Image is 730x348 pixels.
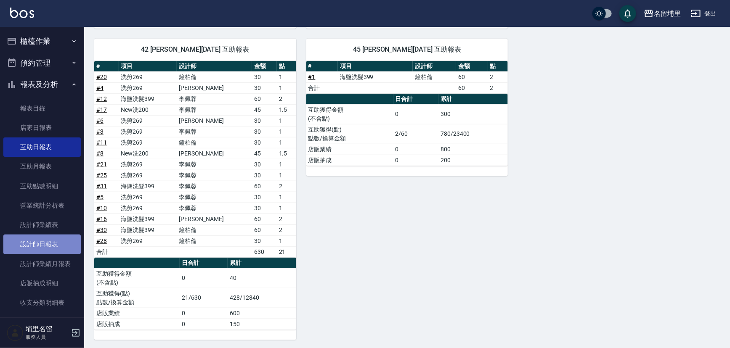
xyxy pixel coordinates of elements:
td: 1 [277,203,296,214]
a: #8 [96,150,104,157]
td: 互助獲得(點) 點數/換算金額 [306,124,393,144]
th: # [94,61,119,72]
td: 45 [252,148,276,159]
td: 李佩蓉 [177,104,252,115]
td: 0 [393,144,439,155]
a: #1 [308,74,316,80]
td: 1.5 [277,148,296,159]
h5: 埔里名留 [26,325,69,333]
a: #31 [96,183,107,190]
td: 合計 [306,82,338,93]
td: 30 [252,115,276,126]
td: 鐘柏倫 [177,71,252,82]
img: Logo [10,8,34,18]
td: 800 [438,144,508,155]
th: 項目 [119,61,177,72]
td: 李佩蓉 [177,159,252,170]
table: a dense table [94,61,296,258]
td: 洗剪269 [119,159,177,170]
a: #25 [96,172,107,179]
a: 店販抽成明細 [3,274,81,293]
a: #30 [96,227,107,233]
a: #20 [96,74,107,80]
td: 150 [228,319,296,330]
table: a dense table [306,94,508,166]
td: 30 [252,235,276,246]
td: [PERSON_NAME] [177,148,252,159]
td: 李佩蓉 [177,181,252,192]
a: 互助點數明細 [3,177,81,196]
td: 鐘柏倫 [177,224,252,235]
th: 設計師 [413,61,456,72]
th: 項目 [338,61,413,72]
td: 洗剪269 [119,235,177,246]
table: a dense table [306,61,508,94]
td: [PERSON_NAME] [177,115,252,126]
th: 點 [488,61,508,72]
a: 營業統計分析表 [3,196,81,215]
a: 互助月報表 [3,157,81,176]
td: 300 [438,104,508,124]
button: 客戶管理 [3,316,81,337]
button: 預約管理 [3,52,81,74]
span: 42 [PERSON_NAME][DATE] 互助報表 [104,45,286,54]
th: # [306,61,338,72]
td: 1 [277,115,296,126]
td: 30 [252,170,276,181]
th: 日合計 [180,258,228,269]
td: 李佩蓉 [177,203,252,214]
td: 1 [277,192,296,203]
td: 洗剪269 [119,71,177,82]
td: 1 [277,137,296,148]
td: 海鹽洗髮399 [119,224,177,235]
a: #10 [96,205,107,211]
a: #6 [96,117,104,124]
td: 21/630 [180,288,228,308]
td: 1 [277,170,296,181]
td: 1 [277,235,296,246]
td: 40 [228,268,296,288]
table: a dense table [94,258,296,330]
th: 累計 [228,258,296,269]
a: 設計師日報表 [3,235,81,254]
td: 海鹽洗髮399 [119,181,177,192]
td: 2 [277,224,296,235]
td: 30 [252,159,276,170]
td: 互助獲得金額 (不含點) [94,268,180,288]
td: 店販業績 [306,144,393,155]
td: 互助獲得金額 (不含點) [306,104,393,124]
button: 櫃檯作業 [3,30,81,52]
td: 60 [456,71,488,82]
a: #4 [96,84,104,91]
div: 名留埔里 [654,8,681,19]
img: Person [7,324,24,341]
td: 30 [252,82,276,93]
a: 店家日報表 [3,118,81,137]
td: 店販抽成 [306,155,393,166]
td: 洗剪269 [119,203,177,214]
td: 海鹽洗髮399 [119,93,177,104]
td: 60 [252,93,276,104]
a: 互助日報表 [3,137,81,157]
a: #3 [96,128,104,135]
a: #21 [96,161,107,168]
td: 合計 [94,246,119,257]
button: save [619,5,636,22]
a: #11 [96,139,107,146]
td: 30 [252,192,276,203]
td: 1 [277,71,296,82]
td: 鐘柏倫 [413,71,456,82]
td: 0 [393,104,439,124]
th: 金額 [252,61,276,72]
td: New洗200 [119,104,177,115]
td: 洗剪269 [119,170,177,181]
td: 0 [180,319,228,330]
td: 2 [277,93,296,104]
td: 洗剪269 [119,115,177,126]
td: 45 [252,104,276,115]
td: 2 [488,82,508,93]
a: #28 [96,237,107,244]
td: 630 [252,246,276,257]
a: 收支分類明細表 [3,293,81,312]
td: 1.5 [277,104,296,115]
